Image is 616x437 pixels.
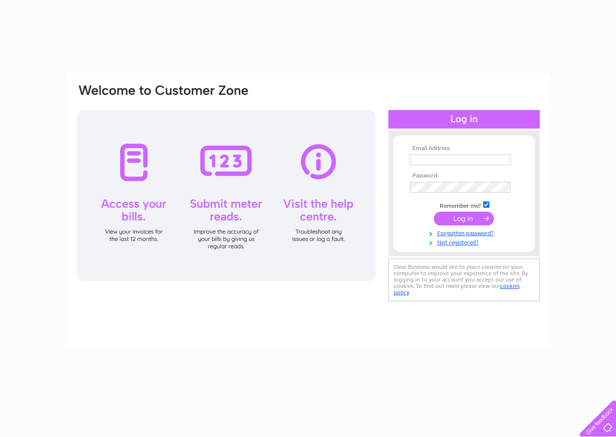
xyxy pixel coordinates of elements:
[407,200,521,210] td: Remember me?
[410,228,521,237] a: Forgotten password?
[407,173,521,179] th: Password:
[410,237,521,246] a: Not registered?
[407,145,521,152] th: Email Address:
[394,283,520,296] a: cookies policy
[388,259,540,301] div: Clear Business would like to place cookies on your computer to improve your experience of the sit...
[434,212,494,225] input: Submit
